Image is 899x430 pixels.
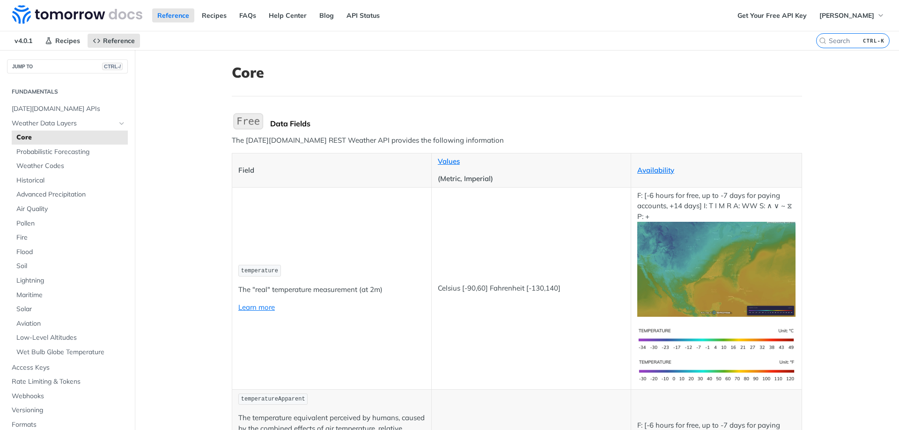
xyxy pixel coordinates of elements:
span: Aviation [16,319,125,328]
span: Reference [103,36,135,45]
a: Access Keys [7,361,128,375]
button: [PERSON_NAME] [814,8,890,22]
a: Rate Limiting & Tokens [7,375,128,389]
p: F: [-6 hours for free, up to -7 days for paying accounts, +14 days] I: T I M R A: WW S: ∧ ∨ ~ ⧖ P: + [637,190,796,317]
a: Pollen [12,217,128,231]
span: temperatureApparent [241,396,305,402]
span: Flood [16,248,125,257]
a: Values [438,157,460,166]
span: Weather Codes [16,161,125,171]
a: Recipes [40,34,85,48]
span: temperature [241,268,278,274]
a: Air Quality [12,202,128,216]
a: Aviation [12,317,128,331]
a: Probabilistic Forecasting [12,145,128,159]
a: Advanced Precipitation [12,188,128,202]
img: Tomorrow.io Weather API Docs [12,5,142,24]
a: Help Center [264,8,312,22]
a: Lightning [12,274,128,288]
div: Data Fields [270,119,802,128]
p: The [DATE][DOMAIN_NAME] REST Weather API provides the following information [232,135,802,146]
a: Fire [12,231,128,245]
span: Webhooks [12,392,125,401]
span: Maritime [16,291,125,300]
p: Field [238,165,425,176]
span: Lightning [16,276,125,285]
a: Maritime [12,288,128,302]
a: Recipes [197,8,232,22]
span: Solar [16,305,125,314]
span: Fire [16,233,125,242]
span: Versioning [12,406,125,415]
span: Air Quality [16,204,125,214]
a: API Status [341,8,385,22]
a: Core [12,131,128,145]
kbd: CTRL-K [861,36,887,45]
a: Weather Codes [12,159,128,173]
span: Low-Level Altitudes [16,333,125,343]
a: [DATE][DOMAIN_NAME] APIs [7,102,128,116]
span: Advanced Precipitation [16,190,125,199]
span: CTRL-/ [102,63,123,70]
p: The "real" temperature measurement (at 2m) [238,284,425,295]
span: Weather Data Layers [12,119,116,128]
a: Learn more [238,303,275,312]
a: FAQs [234,8,261,22]
span: Wet Bulb Globe Temperature [16,348,125,357]
span: Recipes [55,36,80,45]
span: v4.0.1 [9,34,37,48]
span: [DATE][DOMAIN_NAME] APIs [12,104,125,114]
span: Soil [16,262,125,271]
span: Historical [16,176,125,185]
p: Celsius [-90,60] Fahrenheit [-130,140] [438,283,625,294]
span: Formats [12,420,125,430]
a: Versioning [7,403,128,417]
a: Webhooks [7,389,128,403]
span: Probabilistic Forecasting [16,147,125,157]
a: Reference [88,34,140,48]
button: JUMP TOCTRL-/ [7,59,128,73]
a: Get Your Free API Key [732,8,812,22]
a: Reference [152,8,194,22]
a: Low-Level Altitudes [12,331,128,345]
a: Soil [12,259,128,273]
h2: Fundamentals [7,87,128,96]
button: Hide subpages for Weather Data Layers [118,120,125,127]
span: Core [16,133,125,142]
span: Pollen [16,219,125,228]
span: [PERSON_NAME] [819,11,874,20]
span: Expand image [637,365,796,374]
a: Availability [637,166,674,175]
svg: Search [819,37,826,44]
a: Blog [314,8,339,22]
a: Wet Bulb Globe Temperature [12,345,128,359]
a: Weather Data LayersHide subpages for Weather Data Layers [7,117,128,131]
span: Expand image [637,334,796,343]
a: Flood [12,245,128,259]
h1: Core [232,64,802,81]
a: Historical [12,174,128,188]
p: (Metric, Imperial) [438,174,625,184]
span: Access Keys [12,363,125,372]
span: Rate Limiting & Tokens [12,377,125,386]
span: Expand image [637,264,796,273]
a: Solar [12,302,128,316]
